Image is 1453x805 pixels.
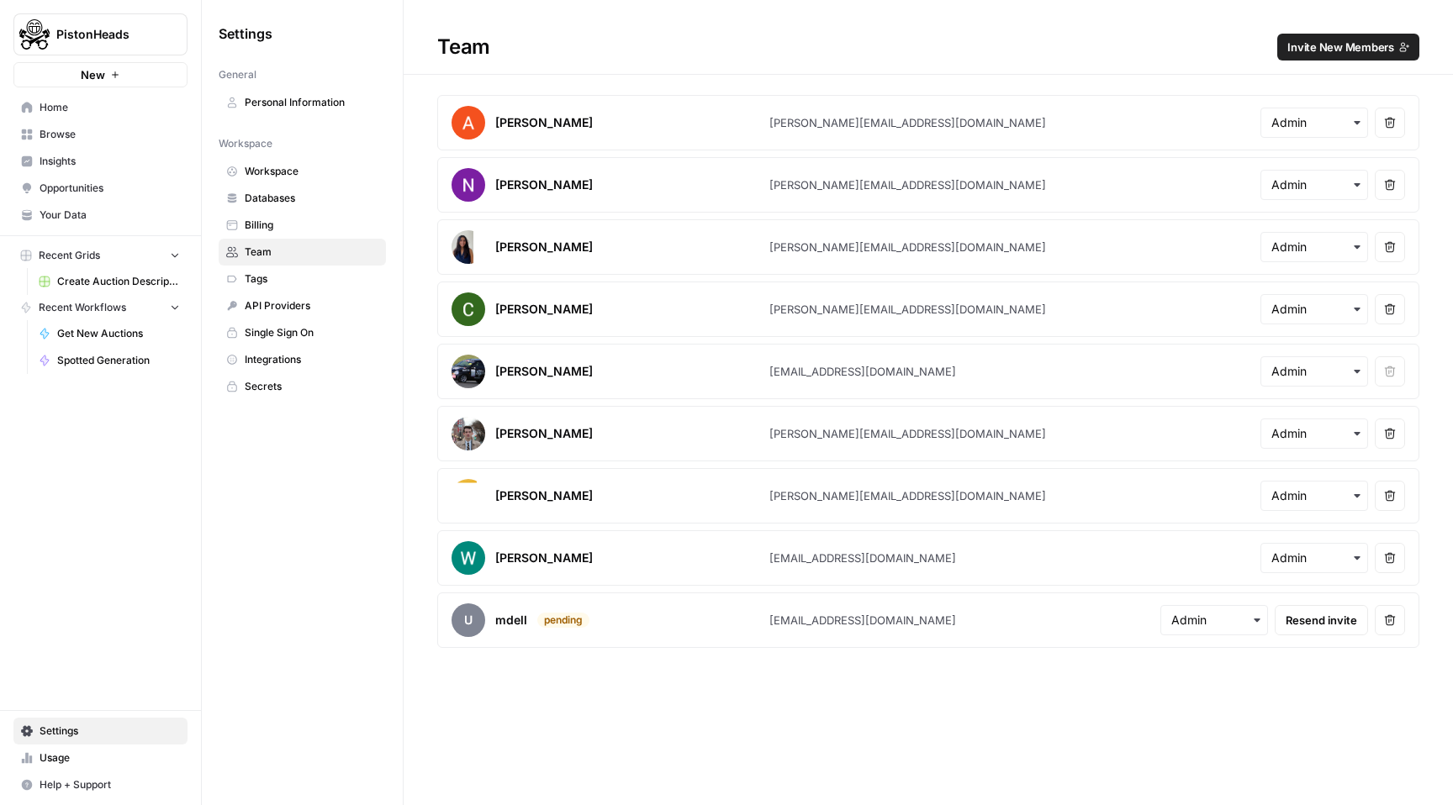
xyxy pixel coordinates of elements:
[13,94,188,121] a: Home
[219,266,386,292] a: Tags
[56,26,158,43] span: PistonHeads
[40,777,180,792] span: Help + Support
[1271,425,1357,442] input: Admin
[1171,612,1257,629] input: Admin
[769,550,956,566] div: [EMAIL_ADDRESS][DOMAIN_NAME]
[769,301,1046,318] div: [PERSON_NAME][EMAIL_ADDRESS][DOMAIN_NAME]
[219,373,386,400] a: Secrets
[245,95,378,110] span: Personal Information
[1271,301,1357,318] input: Admin
[495,363,593,380] div: [PERSON_NAME]
[769,425,1046,442] div: [PERSON_NAME][EMAIL_ADDRESS][DOMAIN_NAME]
[57,274,180,289] span: Create Auction Descriptions
[452,603,485,637] span: u
[13,202,188,229] a: Your Data
[31,268,188,295] a: Create Auction Descriptions
[219,185,386,212] a: Databases
[219,89,386,116] a: Personal Information
[40,127,180,142] span: Browse
[219,212,386,239] a: Billing
[40,181,180,196] span: Opportunities
[245,271,378,287] span: Tags
[769,612,956,629] div: [EMAIL_ADDRESS][DOMAIN_NAME]
[245,218,378,233] span: Billing
[31,347,188,374] a: Spotted Generation
[13,121,188,148] a: Browse
[452,106,485,139] img: avatar
[245,164,378,179] span: Workspace
[495,550,593,566] div: [PERSON_NAME]
[769,487,1046,504] div: [PERSON_NAME][EMAIL_ADDRESS][DOMAIN_NAME]
[452,541,485,575] img: avatar
[245,245,378,260] span: Team
[13,295,188,320] button: Recent Workflows
[452,292,485,326] img: avatar
[245,379,378,394] span: Secrets
[219,319,386,346] a: Single Sign On
[40,208,180,223] span: Your Data
[1271,487,1357,504] input: Admin
[1275,605,1368,635] button: Resend invite
[495,487,593,504] div: [PERSON_NAME]
[452,417,485,450] img: avatar
[40,750,180,766] span: Usage
[31,320,188,347] a: Get New Auctions
[537,613,589,628] div: pending
[13,243,188,268] button: Recent Grids
[219,67,256,82] span: General
[452,479,477,513] img: avatar
[245,191,378,206] span: Databases
[1286,612,1357,629] span: Resend invite
[495,612,527,629] div: mdell
[219,292,386,319] a: API Providers
[495,176,593,193] div: [PERSON_NAME]
[13,175,188,202] a: Opportunities
[40,100,180,115] span: Home
[57,326,180,341] span: Get New Auctions
[40,154,180,169] span: Insights
[19,19,50,50] img: PistonHeads Logo
[13,62,188,87] button: New
[452,355,485,388] img: avatar
[81,66,105,83] span: New
[13,718,188,744] a: Settings
[1271,176,1357,193] input: Admin
[1277,34,1419,61] button: Invite New Members
[1287,39,1394,55] span: Invite New Members
[769,239,1046,255] div: [PERSON_NAME][EMAIL_ADDRESS][DOMAIN_NAME]
[1271,363,1357,380] input: Admin
[57,353,180,368] span: Spotted Generation
[1271,239,1357,255] input: Admin
[769,114,1046,131] div: [PERSON_NAME][EMAIL_ADDRESS][DOMAIN_NAME]
[1271,550,1357,566] input: Admin
[13,744,188,771] a: Usage
[452,230,473,264] img: avatar
[219,136,272,151] span: Workspace
[39,300,126,315] span: Recent Workflows
[219,24,272,44] span: Settings
[219,239,386,266] a: Team
[769,176,1046,193] div: [PERSON_NAME][EMAIL_ADDRESS][DOMAIN_NAME]
[245,325,378,340] span: Single Sign On
[245,352,378,367] span: Integrations
[219,346,386,373] a: Integrations
[1271,114,1357,131] input: Admin
[769,363,956,380] div: [EMAIL_ADDRESS][DOMAIN_NAME]
[40,723,180,739] span: Settings
[245,298,378,313] span: API Providers
[452,168,485,202] img: avatar
[495,425,593,442] div: [PERSON_NAME]
[13,148,188,175] a: Insights
[219,158,386,185] a: Workspace
[495,114,593,131] div: [PERSON_NAME]
[13,771,188,798] button: Help + Support
[39,248,100,263] span: Recent Grids
[495,301,593,318] div: [PERSON_NAME]
[404,34,1453,61] div: Team
[495,239,593,255] div: [PERSON_NAME]
[13,13,188,55] button: Workspace: PistonHeads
